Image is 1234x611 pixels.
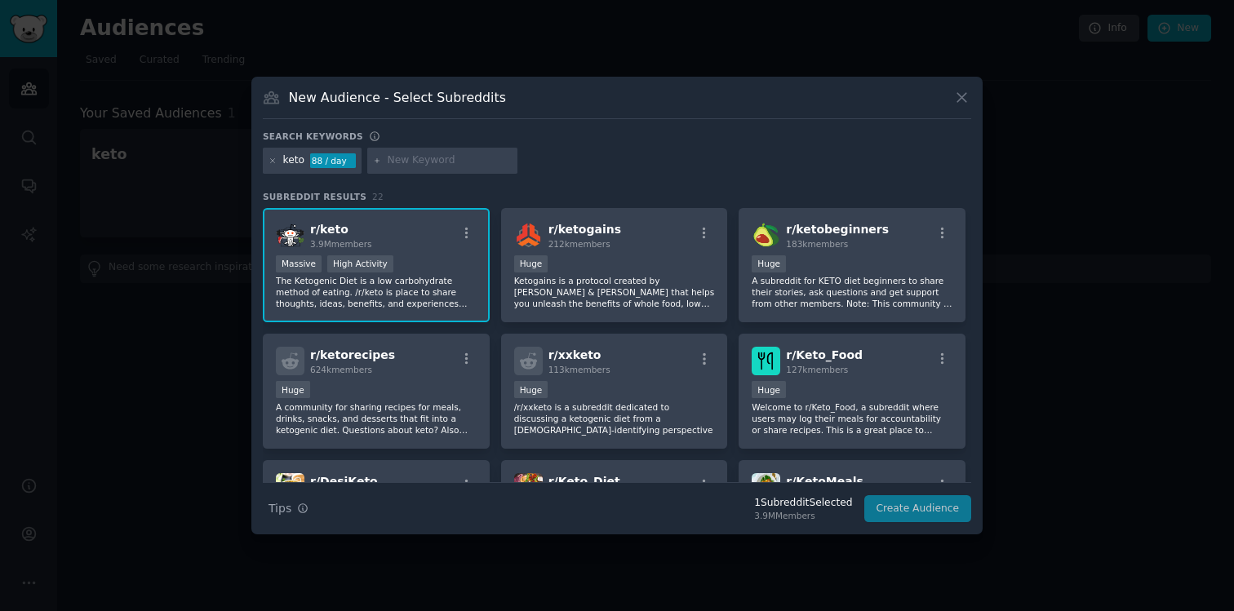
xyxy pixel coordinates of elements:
[276,401,477,436] p: A community for sharing recipes for meals, drinks, snacks, and desserts that fit into a ketogenic...
[752,347,780,375] img: Keto_Food
[276,473,304,502] img: DesiKeto
[548,365,610,374] span: 113k members
[786,239,848,249] span: 183k members
[548,223,621,236] span: r/ ketogains
[310,153,356,168] div: 88 / day
[752,255,786,272] div: Huge
[786,475,863,488] span: r/ KetoMeals
[752,473,780,502] img: KetoMeals
[276,381,310,398] div: Huge
[263,494,314,523] button: Tips
[752,401,952,436] p: Welcome to r/Keto_Food, a subreddit where users may log their meals for accountability or share r...
[310,365,372,374] span: 624k members
[283,153,305,168] div: keto
[786,348,863,361] span: r/ Keto_Food
[372,192,384,201] span: 22
[276,221,304,250] img: keto
[310,475,378,488] span: r/ DesiKeto
[514,401,715,436] p: /r/xxketo is a subreddit dedicated to discussing a ketogenic diet from a [DEMOGRAPHIC_DATA]-ident...
[263,191,366,202] span: Subreddit Results
[276,255,322,272] div: Massive
[548,348,601,361] span: r/ xxketo
[754,510,852,521] div: 3.9M Members
[514,221,543,250] img: ketogains
[786,365,848,374] span: 127k members
[786,223,889,236] span: r/ ketobeginners
[269,500,291,517] span: Tips
[514,255,548,272] div: Huge
[548,475,620,488] span: r/ Keto_Diet
[263,131,363,142] h3: Search keywords
[289,89,506,106] h3: New Audience - Select Subreddits
[388,153,512,168] input: New Keyword
[754,496,852,511] div: 1 Subreddit Selected
[752,275,952,309] p: A subreddit for KETO diet beginners to share their stories, ask questions and get support from ot...
[514,275,715,309] p: Ketogains is a protocol created by [PERSON_NAME] & [PERSON_NAME] that helps you unleash the benef...
[276,275,477,309] p: The Ketogenic Diet is a low carbohydrate method of eating. /r/keto is place to share thoughts, id...
[752,381,786,398] div: Huge
[752,221,780,250] img: ketobeginners
[548,239,610,249] span: 212k members
[327,255,393,272] div: High Activity
[310,223,348,236] span: r/ keto
[310,348,395,361] span: r/ ketorecipes
[514,473,543,502] img: Keto_Diet
[514,381,548,398] div: Huge
[310,239,372,249] span: 3.9M members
